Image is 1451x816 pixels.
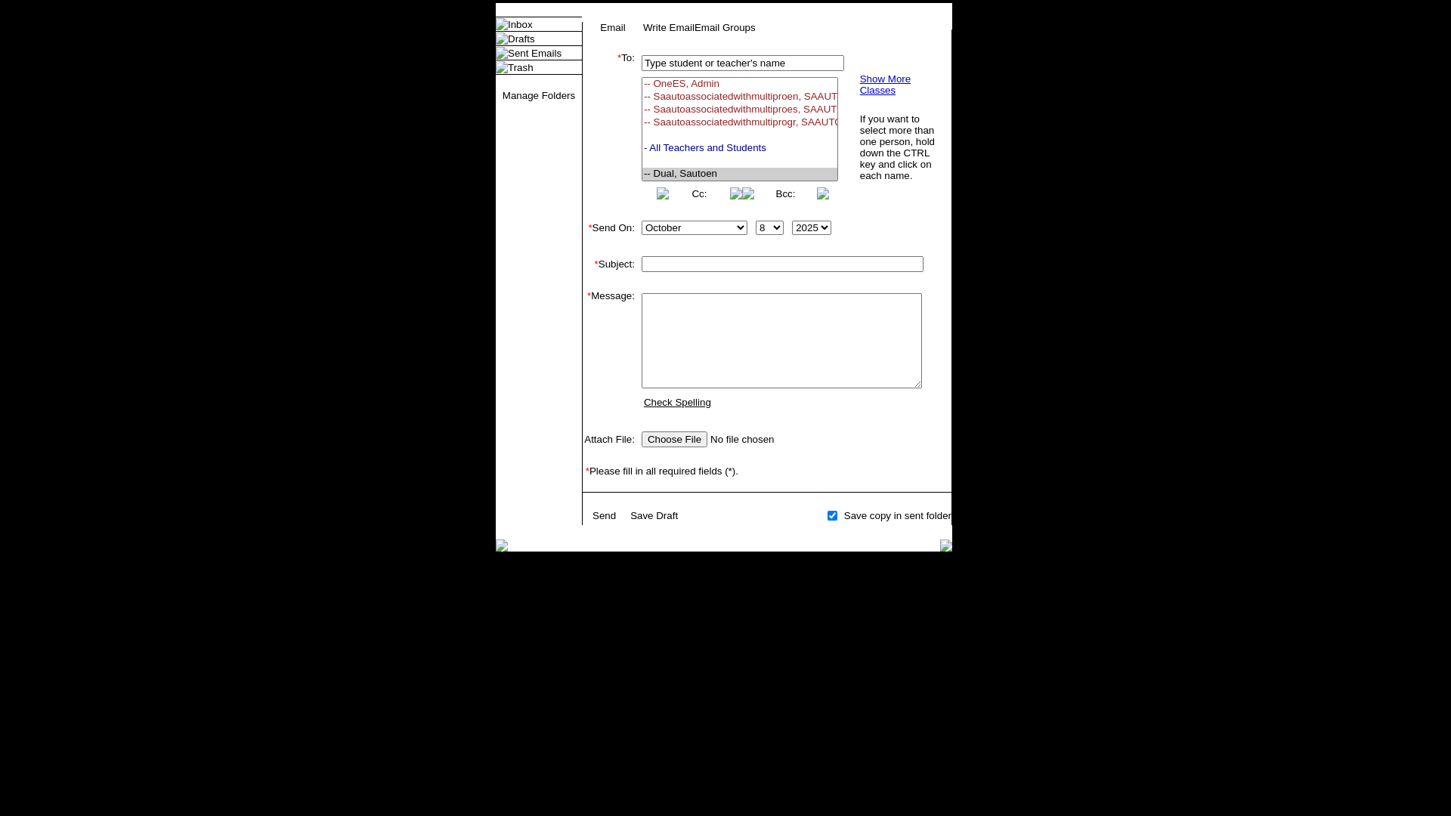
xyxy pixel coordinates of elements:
[859,113,939,182] td: If you want to select more than one person, hold down the CTRL key and click on each name.
[583,505,584,507] img: spacer.gif
[583,218,635,238] td: Send On:
[776,188,796,199] a: Bcc:
[583,477,598,492] img: spacer.gif
[691,188,707,199] a: Cc:
[496,61,508,73] img: folder_icon.gif
[508,48,562,59] a: Sent Emails
[508,19,533,30] a: Inbox
[583,290,635,413] td: Message:
[643,22,695,33] a: Write Email
[657,187,669,199] img: button_left.png
[583,524,584,525] img: spacer.gif
[583,450,598,465] img: spacer.gif
[496,539,508,552] img: table_footer_left.gif
[642,91,837,104] option: -- Saautoassociatedwithmultiproen, SAAUTOASSOCIATEDWITHMULTIPROGRAMEN
[642,78,837,91] option: -- OneES, Admin
[583,238,598,253] img: spacer.gif
[817,187,829,199] img: button_right.png
[695,22,756,33] a: Email Groups
[635,124,639,131] img: spacer.gif
[642,142,837,155] option: - All Teachers and Students
[583,202,598,218] img: spacer.gif
[583,514,586,517] img: spacer.gif
[583,428,635,450] td: Attach File:
[496,18,508,30] img: folder_icon.gif
[583,465,951,477] td: Please fill in all required fields (*).
[582,525,952,526] img: black_spacer.gif
[583,413,598,428] img: spacer.gif
[940,539,952,552] img: table_footer_right.gif
[730,187,742,199] img: button_right.png
[642,116,837,129] option: -- Saautoassociatedwithmultiprogr, SAAUTOASSOCIATEDWITHMULTIPROGRAMCLA
[592,510,616,521] a: Send
[583,493,594,504] img: spacer.gif
[644,397,711,408] a: Check Spelling
[583,253,635,275] td: Subject:
[630,510,678,521] a: Save Draft
[742,187,754,199] img: button_left.png
[503,90,575,101] a: Manage Folders
[583,275,598,290] img: spacer.gif
[508,62,534,73] a: Trash
[642,104,837,116] option: -- Saautoassociatedwithmultiproes, SAAUTOASSOCIATEDWITHMULTIPROGRAMES
[583,52,635,202] td: To:
[508,33,535,45] a: Drafts
[583,504,584,505] img: spacer.gif
[496,47,508,59] img: folder_icon.gif
[600,22,625,33] a: Email
[860,73,911,96] a: Show More Classes
[642,168,837,181] option: -- Dual, Sautoen
[496,32,508,45] img: folder_icon.gif
[840,507,951,524] td: Save copy in sent folder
